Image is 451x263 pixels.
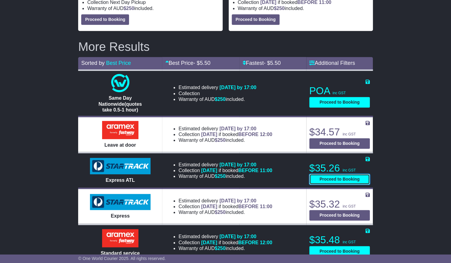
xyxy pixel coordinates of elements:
span: inc GST [333,91,346,95]
span: Express ATL [106,178,135,183]
span: 250 [217,246,226,251]
li: Warranty of AUD included. [178,245,272,251]
p: $35.32 [309,198,370,210]
span: 11:00 [260,204,272,209]
span: [DATE] by 17:00 [220,85,257,90]
span: if booked [201,240,272,245]
p: $35.26 [309,162,370,174]
li: Collection [178,168,272,173]
span: © One World Courier 2025. All rights reserved. [78,256,166,261]
li: Warranty of AUD included. [238,5,370,11]
span: if booked [201,168,272,173]
span: Leave at door [104,142,136,148]
p: POA [309,85,370,97]
li: Estimated delivery [178,198,272,204]
li: Estimated delivery [178,234,272,239]
li: Collection [178,204,272,209]
span: 250 [217,97,226,102]
li: Warranty of AUD included. [178,173,272,179]
span: Standard service [101,251,140,256]
span: Same Day Nationwide(quotes take 0.5-1 hour) [98,95,142,112]
span: [DATE] by 17:00 [220,198,257,203]
span: [DATE] [201,240,217,245]
span: 250 [217,174,226,179]
span: inc GST [343,240,356,244]
li: Warranty of AUD included. [178,209,272,215]
span: 5.50 [270,60,281,66]
span: 12:00 [260,132,272,137]
a: Fastest- $5.50 [242,60,280,66]
h2: More Results [78,40,373,53]
span: 250 [217,210,226,215]
a: Best Price [106,60,131,66]
span: - $ [193,60,210,66]
img: Aramex: Leave at door [102,121,138,139]
button: Proceed to Booking [309,210,370,221]
span: 5.50 [200,60,210,66]
button: Proceed to Booking [309,246,370,257]
span: 250 [126,6,134,11]
a: Additional Filters [309,60,355,66]
li: Collection [178,131,272,137]
span: $ [215,246,226,251]
span: [DATE] [201,132,217,137]
span: BEFORE [238,132,259,137]
a: Best Price- $5.50 [165,60,210,66]
span: [DATE] by 17:00 [220,234,257,239]
button: Proceed to Booking [232,14,280,25]
span: 11:00 [260,168,272,173]
span: if booked [201,204,272,209]
span: $ [215,138,226,143]
span: Sorted by [81,60,104,66]
button: Proceed to Booking [309,138,370,149]
span: $ [124,6,134,11]
p: $35.48 [309,234,370,246]
span: [DATE] [201,168,217,173]
li: Warranty of AUD included. [87,5,219,11]
span: $ [215,210,226,215]
span: $ [274,6,285,11]
span: $ [215,97,226,102]
span: [DATE] by 17:00 [220,126,257,131]
li: Collection [178,240,272,245]
li: Warranty of AUD included. [178,96,256,102]
img: One World Courier: Same Day Nationwide(quotes take 0.5-1 hour) [111,74,129,92]
li: Collection [178,91,256,96]
button: Proceed to Booking [309,97,370,108]
li: Warranty of AUD included. [178,137,272,143]
img: Aramex: Standard service [102,229,138,247]
span: Express [111,213,130,218]
span: [DATE] [201,204,217,209]
span: [DATE] by 17:00 [220,162,257,167]
span: inc GST [343,132,356,136]
span: 12:00 [260,240,272,245]
p: $34.57 [309,126,370,138]
span: inc GST [343,204,356,208]
img: StarTrack: Express [90,194,151,210]
span: BEFORE [238,168,259,173]
span: $ [215,174,226,179]
li: Estimated delivery [178,85,256,90]
span: 250 [277,6,285,11]
button: Proceed to Booking [309,174,370,185]
span: 250 [217,138,226,143]
span: if booked [201,132,272,137]
li: Estimated delivery [178,126,272,131]
span: BEFORE [238,204,259,209]
span: inc GST [343,168,356,172]
img: StarTrack: Express ATL [90,158,151,174]
button: Proceed to Booking [81,14,129,25]
span: - $ [264,60,280,66]
span: BEFORE [238,240,259,245]
li: Estimated delivery [178,162,272,168]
